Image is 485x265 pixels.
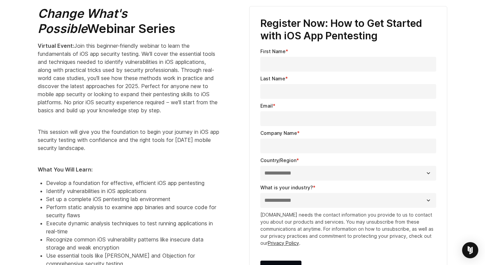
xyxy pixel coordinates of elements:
h3: Register Now: How to Get Started with iOS App Pentesting [260,17,436,42]
strong: Virtual Event: [38,42,74,49]
span: Join this beginner-friendly webinar to learn the fundamentals of iOS app security testing. We'll ... [38,42,218,114]
span: What is your industry? [260,185,313,190]
span: Email [260,103,273,109]
strong: What You Will Learn: [38,166,93,173]
h2: Webinar Series [38,6,220,36]
em: Change What's Possible [38,6,127,36]
span: Last Name [260,76,285,81]
div: Open Intercom Messenger [462,242,478,258]
li: Set up a complete iOS pentesting lab environment [46,195,220,203]
li: Recognize common iOS vulnerability patterns like insecure data storage and weak encryption [46,235,220,252]
span: This session will give you the foundation to begin your journey in iOS app security testing with ... [38,128,219,151]
span: First Name [260,48,286,54]
li: Perform static analysis to examine app binaries and source code for security flaws [46,203,220,219]
li: Execute dynamic analysis techniques to test running applications in real-time [46,219,220,235]
p: [DOMAIN_NAME] needs the contact information you provide to us to contact you about our products a... [260,211,436,247]
span: Country/Region [260,157,296,163]
li: Develop a foundation for effective, efficient iOS app pentesting [46,179,220,187]
a: Privacy Policy [268,240,299,246]
span: Company Name [260,130,297,136]
li: Identify vulnerabilities in iOS applications [46,187,220,195]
